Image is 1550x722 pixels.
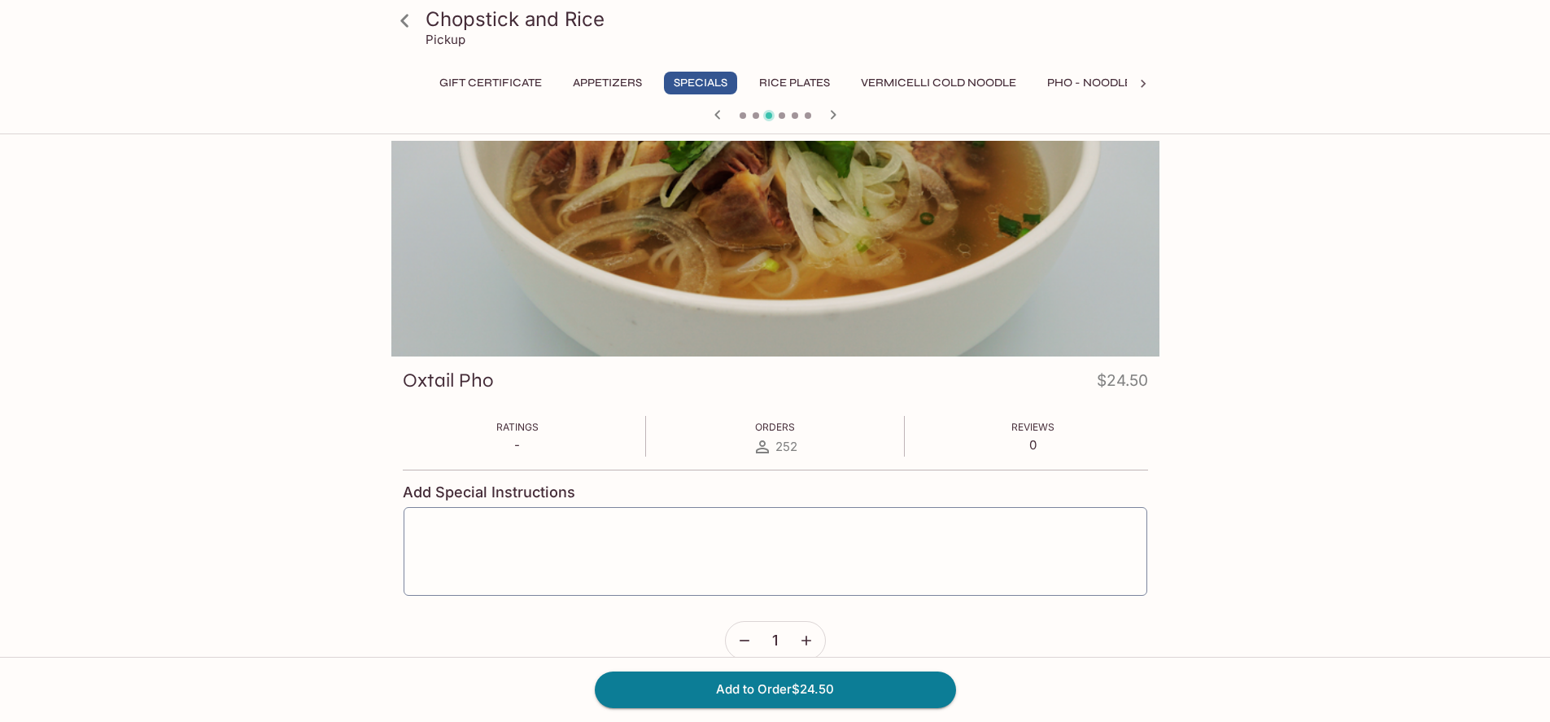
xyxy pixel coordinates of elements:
button: Gift Certificate [430,72,551,94]
div: Oxtail Pho [391,141,1159,357]
p: Pickup [426,32,465,47]
button: Pho - Noodle Soup [1038,72,1175,94]
h3: Chopstick and Rice [426,7,1153,32]
button: Vermicelli Cold Noodle [852,72,1025,94]
h4: $24.50 [1097,368,1148,400]
h3: Oxtail Pho [403,368,493,393]
span: 1 [772,632,778,650]
p: 0 [1011,437,1054,453]
span: Ratings [496,421,539,433]
button: Appetizers [564,72,651,94]
h4: Add Special Instructions [403,484,1148,501]
p: - [496,437,539,453]
span: 252 [775,439,797,454]
button: Add to Order$24.50 [595,672,956,707]
button: Specials [664,72,737,94]
span: Reviews [1011,421,1054,433]
button: Rice Plates [750,72,839,94]
span: Orders [755,421,795,433]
